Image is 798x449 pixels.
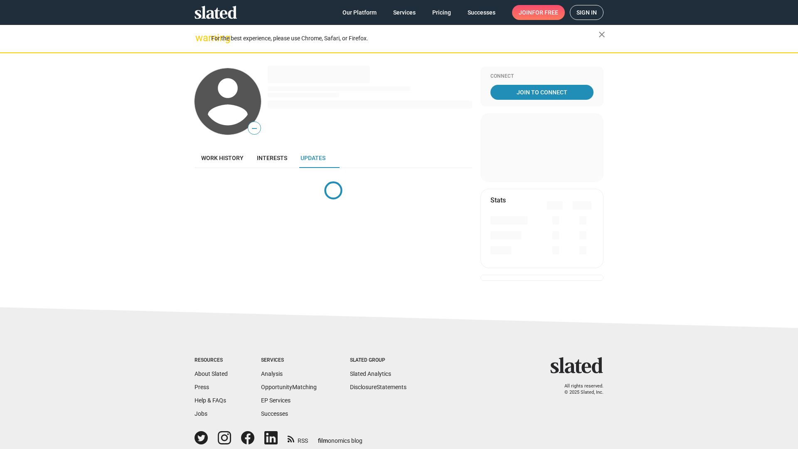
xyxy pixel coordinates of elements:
a: Sign in [570,5,603,20]
span: Services [393,5,416,20]
a: Successes [461,5,502,20]
a: Services [387,5,422,20]
a: Press [195,384,209,390]
a: Successes [261,410,288,417]
div: Services [261,357,317,364]
span: Updates [300,155,325,161]
span: Work history [201,155,244,161]
a: Joinfor free [512,5,565,20]
a: Work history [195,148,250,168]
span: Pricing [432,5,451,20]
a: About Slated [195,370,228,377]
a: Join To Connect [490,85,594,100]
div: Slated Group [350,357,406,364]
div: Connect [490,73,594,80]
span: Our Platform [342,5,377,20]
span: — [248,123,261,134]
span: Join [519,5,558,20]
a: filmonomics blog [318,430,362,445]
span: Interests [257,155,287,161]
a: Interests [250,148,294,168]
a: EP Services [261,397,291,404]
div: Resources [195,357,228,364]
a: Analysis [261,370,283,377]
a: DisclosureStatements [350,384,406,390]
a: Pricing [426,5,458,20]
span: for free [532,5,558,20]
span: Sign in [576,5,597,20]
a: Our Platform [336,5,383,20]
span: Successes [468,5,495,20]
span: film [318,437,328,444]
a: Updates [294,148,332,168]
a: Slated Analytics [350,370,391,377]
a: OpportunityMatching [261,384,317,390]
a: Help & FAQs [195,397,226,404]
mat-icon: warning [195,33,205,43]
a: RSS [288,432,308,445]
p: All rights reserved. © 2025 Slated, Inc. [556,383,603,395]
mat-icon: close [597,30,607,39]
a: Jobs [195,410,207,417]
mat-card-title: Stats [490,196,506,205]
span: Join To Connect [492,85,592,100]
div: For the best experience, please use Chrome, Safari, or Firefox. [211,33,598,44]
